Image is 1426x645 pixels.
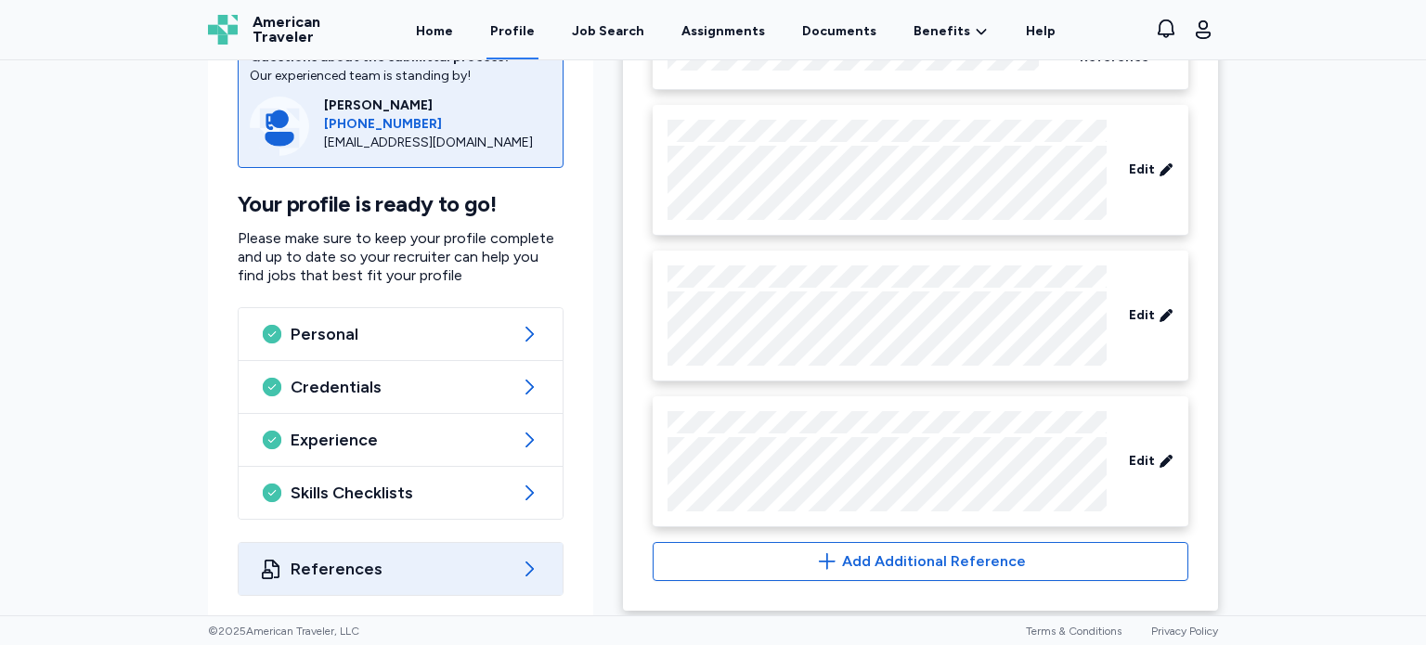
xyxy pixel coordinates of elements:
[1129,161,1155,179] span: Edit
[291,429,511,451] span: Experience
[291,376,511,398] span: Credentials
[653,542,1188,581] button: Add Additional Reference
[653,251,1188,381] div: Edit
[653,105,1188,236] div: Edit
[486,2,538,59] a: Profile
[914,22,989,41] a: Benefits
[653,396,1188,527] div: Edit
[291,558,511,580] span: References
[291,323,511,345] span: Personal
[208,15,238,45] img: Logo
[250,67,551,85] div: Our experienced team is standing by!
[324,134,551,152] div: [EMAIL_ADDRESS][DOMAIN_NAME]
[1151,625,1218,638] a: Privacy Policy
[324,115,551,134] a: [PHONE_NUMBER]
[324,97,551,115] div: [PERSON_NAME]
[1026,625,1121,638] a: Terms & Conditions
[1129,306,1155,325] span: Edit
[250,97,309,156] img: Consultant
[842,550,1026,573] span: Add Additional Reference
[253,15,320,45] span: American Traveler
[572,22,644,41] div: Job Search
[291,482,511,504] span: Skills Checklists
[208,624,359,639] span: © 2025 American Traveler, LLC
[914,22,970,41] span: Benefits
[238,190,564,218] h1: Your profile is ready to go!
[238,229,564,285] p: Please make sure to keep your profile complete and up to date so your recruiter can help you find...
[1129,452,1155,471] span: Edit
